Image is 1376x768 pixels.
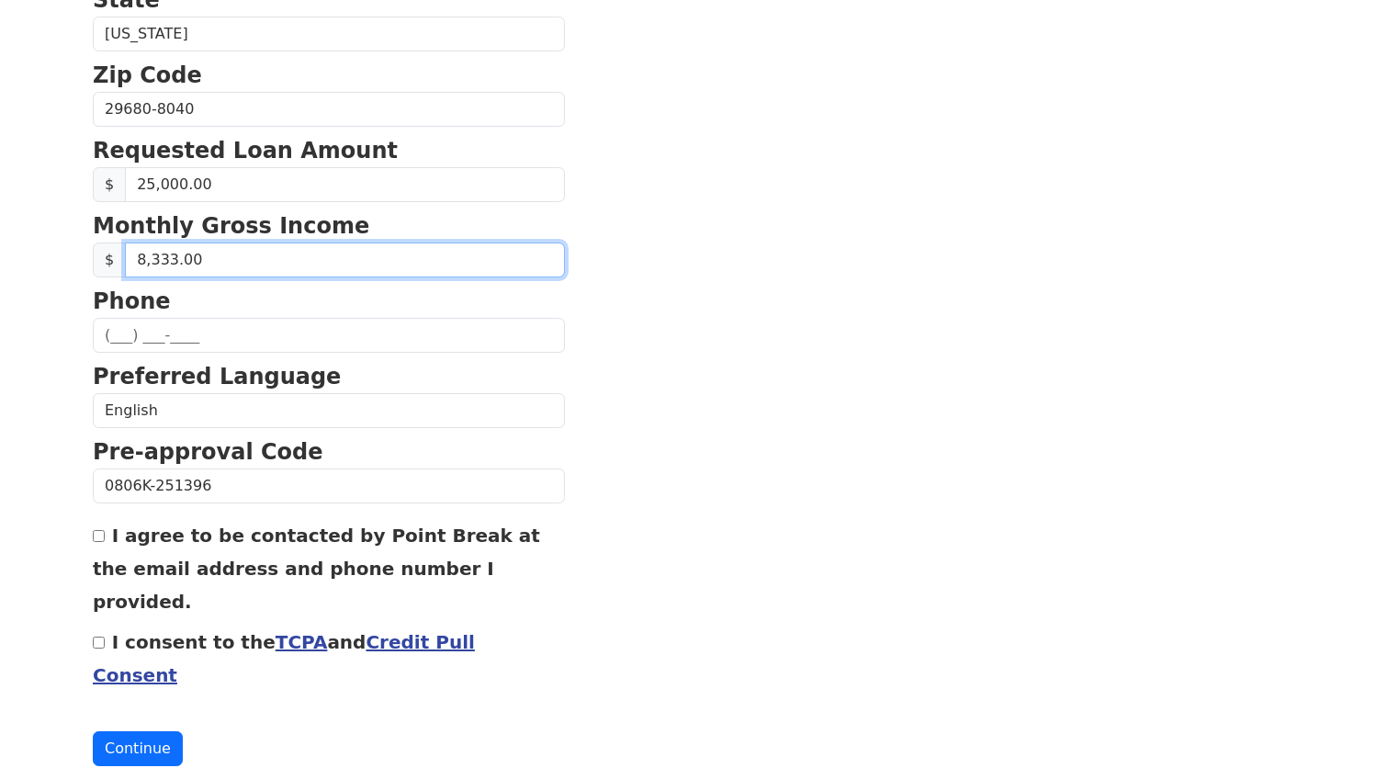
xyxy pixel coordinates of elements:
[93,364,341,390] strong: Preferred Language
[93,138,398,164] strong: Requested Loan Amount
[93,439,323,465] strong: Pre-approval Code
[93,731,183,766] button: Continue
[93,209,565,243] p: Monthly Gross Income
[93,318,565,353] input: (___) ___-____
[93,62,202,88] strong: Zip Code
[276,631,328,653] a: TCPA
[93,167,126,202] span: $
[93,525,540,613] label: I agree to be contacted by Point Break at the email address and phone number I provided.
[93,288,171,314] strong: Phone
[93,92,565,127] input: Zip Code
[93,469,565,503] input: Pre-approval Code
[125,167,565,202] input: Requested Loan Amount
[125,243,565,277] input: 0.00
[93,631,475,686] label: I consent to the and
[93,243,126,277] span: $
